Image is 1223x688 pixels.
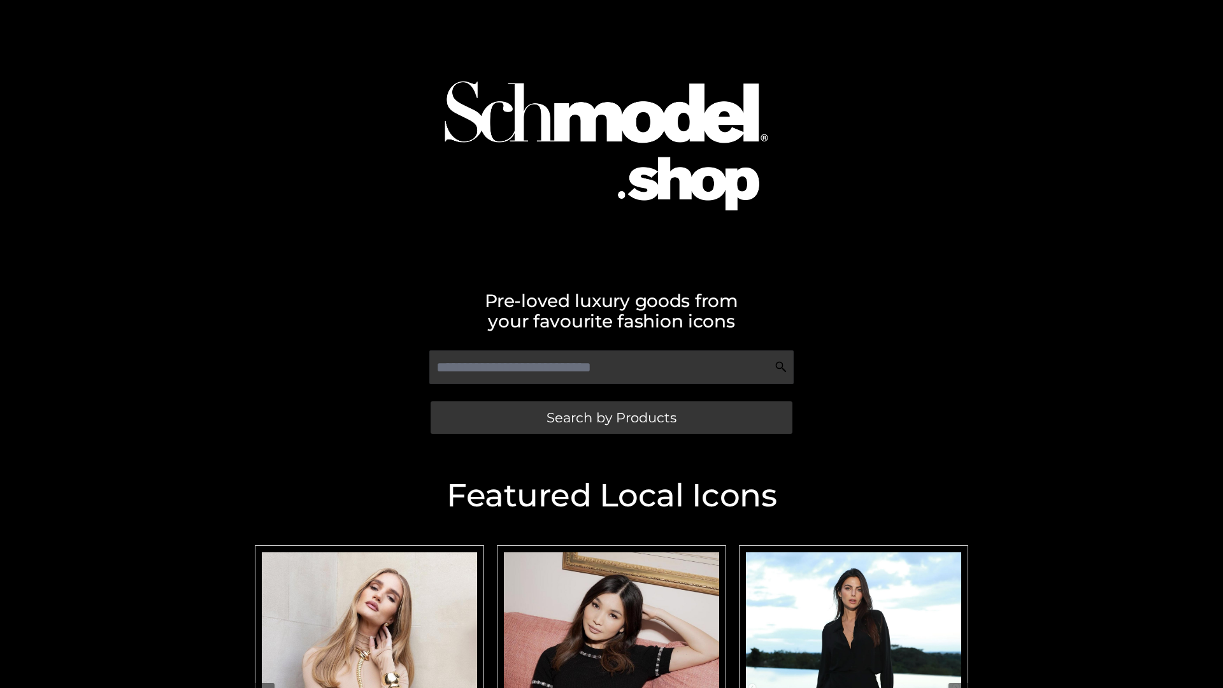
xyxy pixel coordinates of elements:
span: Search by Products [547,411,676,424]
h2: Pre-loved luxury goods from your favourite fashion icons [248,290,975,331]
img: Search Icon [775,361,787,373]
a: Search by Products [431,401,792,434]
h2: Featured Local Icons​ [248,480,975,512]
